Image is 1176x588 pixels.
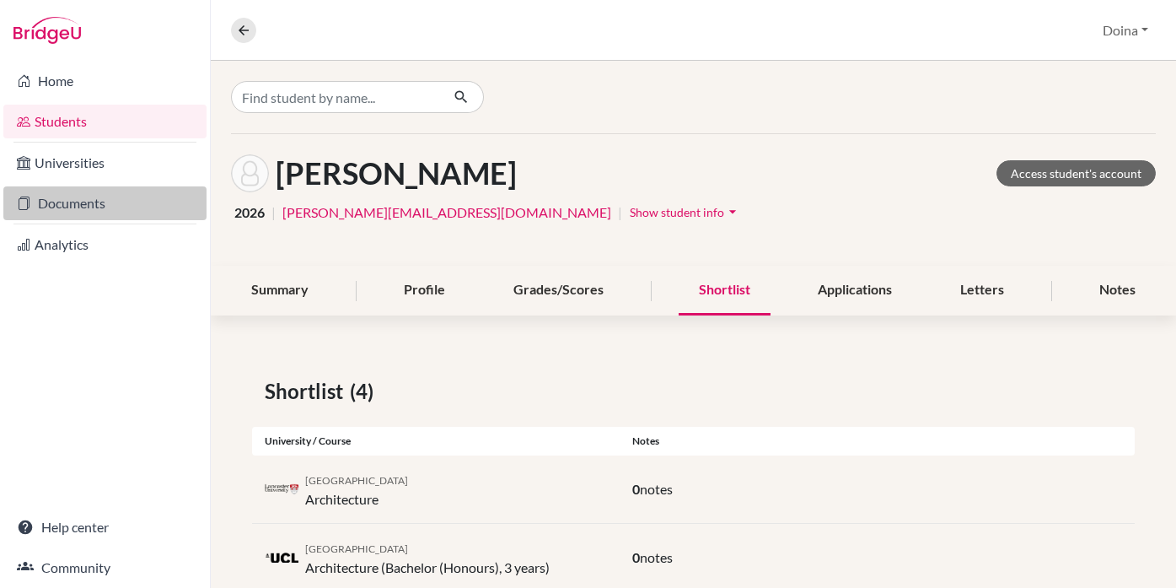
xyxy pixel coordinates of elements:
[996,160,1156,186] a: Access student's account
[231,154,269,192] img: Lilian Ho's avatar
[384,266,465,316] div: Profile
[3,105,207,138] a: Students
[276,155,517,192] h1: [PERSON_NAME]
[640,549,673,565] span: notes
[350,376,380,407] span: (4)
[3,510,207,544] a: Help center
[252,434,620,449] div: University / Course
[618,202,622,223] span: |
[620,434,1135,449] div: Notes
[265,483,298,496] img: gb_l14_3t7ttat0.png
[234,202,265,223] span: 2026
[231,81,440,113] input: Find student by name...
[630,205,724,219] span: Show student info
[3,551,207,585] a: Community
[231,266,329,316] div: Summary
[305,469,408,510] div: Architecture
[632,549,640,565] span: 0
[282,202,611,223] a: [PERSON_NAME][EMAIL_ADDRESS][DOMAIN_NAME]
[1095,14,1156,46] button: Doina
[797,266,912,316] div: Applications
[679,266,771,316] div: Shortlist
[493,266,624,316] div: Grades/Scores
[3,186,207,220] a: Documents
[1079,266,1156,316] div: Notes
[940,266,1024,316] div: Letters
[13,17,81,44] img: Bridge-U
[305,474,408,487] span: [GEOGRAPHIC_DATA]
[629,199,742,225] button: Show student infoarrow_drop_down
[265,376,350,407] span: Shortlist
[3,228,207,262] a: Analytics
[305,537,550,578] div: Architecture (Bachelor (Honours), 3 years)
[265,553,298,562] img: gb_u80_k_0s28jx.png
[271,202,276,223] span: |
[3,146,207,180] a: Universities
[305,542,408,555] span: [GEOGRAPHIC_DATA]
[724,203,741,220] i: arrow_drop_down
[632,481,640,497] span: 0
[640,481,673,497] span: notes
[3,64,207,98] a: Home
